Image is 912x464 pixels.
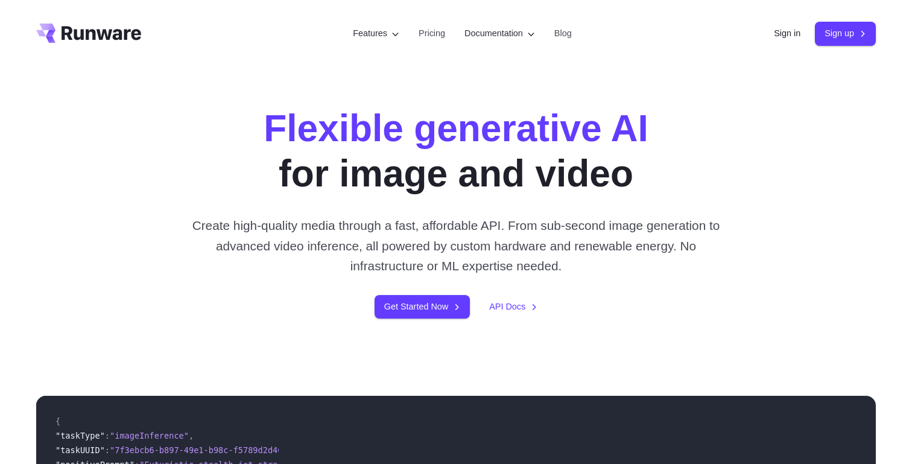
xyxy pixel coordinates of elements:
p: Create high-quality media through a fast, affordable API. From sub-second image generation to adv... [188,215,725,276]
span: , [189,431,194,440]
a: Sign up [815,22,876,45]
span: : [105,445,110,455]
a: Blog [554,27,572,40]
strong: Flexible generative AI [264,107,648,149]
span: { [55,416,60,426]
a: Sign in [774,27,800,40]
a: API Docs [489,300,537,314]
span: : [105,431,110,440]
h1: for image and video [264,106,648,196]
a: Get Started Now [375,295,470,319]
label: Features [353,27,399,40]
span: "taskType" [55,431,105,440]
label: Documentation [464,27,535,40]
a: Pricing [419,27,445,40]
a: Go to / [36,24,141,43]
span: "imageInference" [110,431,189,440]
span: "taskUUID" [55,445,105,455]
span: "7f3ebcb6-b897-49e1-b98c-f5789d2d40d7" [110,445,297,455]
